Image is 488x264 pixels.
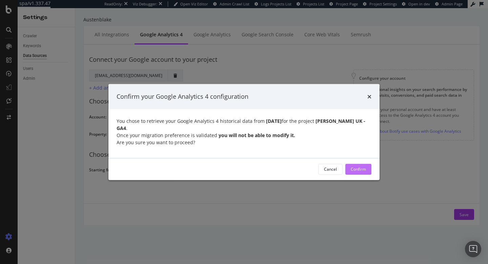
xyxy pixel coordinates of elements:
button: Cancel [318,164,343,174]
strong: [DATE] [265,117,282,124]
div: times [367,92,371,101]
div: You chose to retrieve your Google Analytics 4 historical data from for the project . Once your mi... [117,117,371,146]
strong: [PERSON_NAME] UK - GA4 [117,117,365,131]
div: Confirm your Google Analytics 4 configuration [117,92,248,101]
strong: you will not be able to modify it. [219,132,295,138]
div: Cancel [324,166,337,172]
div: modal [108,84,380,180]
div: Confirm [351,166,366,172]
button: Confirm [345,164,371,174]
div: Open Intercom Messenger [465,241,481,257]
